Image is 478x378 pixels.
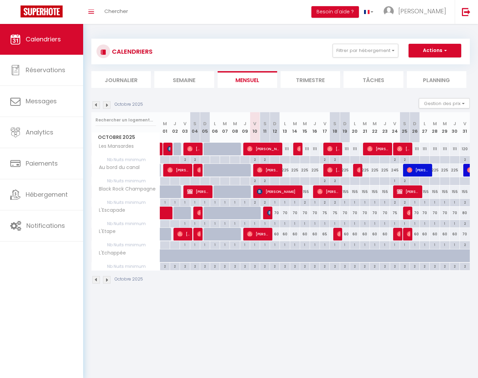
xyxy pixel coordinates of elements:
[21,5,63,17] img: Super Booking
[460,143,470,155] div: 120
[250,156,260,162] div: 2
[327,164,340,177] span: [PERSON_NAME]
[330,112,340,143] th: 18
[280,241,289,248] div: 1
[297,142,300,155] span: [PERSON_NAME]
[380,207,390,219] div: 70
[247,227,270,240] span: [PERSON_NAME]
[260,112,270,143] th: 11
[420,207,430,219] div: 70
[230,241,240,248] div: 1
[333,120,336,127] abbr: S
[240,199,250,205] div: 1
[26,66,65,74] span: Réservations
[320,220,330,226] div: 1
[433,120,437,127] abbr: M
[26,221,65,230] span: Notifications
[430,112,440,143] th: 28
[350,207,360,219] div: 70
[330,220,339,226] div: 1
[300,143,310,155] div: 111
[154,71,214,88] li: Semaine
[460,207,470,219] div: 80
[354,120,356,127] abbr: L
[197,227,201,240] span: [PERSON_NAME]
[413,120,416,127] abbr: D
[440,143,450,155] div: 111
[26,190,68,199] span: Hébergement
[317,185,340,198] span: [PERSON_NAME]
[390,207,400,219] div: 75
[380,185,390,198] div: 155
[290,112,300,143] th: 14
[320,199,330,205] div: 2
[190,241,200,248] div: 1
[300,199,310,205] div: 2
[93,164,141,171] span: Au bord du canal
[398,7,446,15] span: [PERSON_NAME]
[350,185,360,198] div: 155
[440,164,450,177] div: 225
[26,97,57,105] span: Messages
[300,112,310,143] th: 15
[280,112,290,143] th: 13
[450,143,460,155] div: 111
[310,112,320,143] th: 16
[311,6,359,18] button: Besoin d'aide ?
[190,112,200,143] th: 04
[409,44,461,57] button: Actions
[310,220,320,226] div: 1
[220,241,230,248] div: 1
[450,228,460,240] div: 60
[450,112,460,143] th: 30
[281,71,340,88] li: Trimestre
[400,220,410,226] div: 1
[393,120,396,127] abbr: V
[323,120,326,127] abbr: V
[390,112,400,143] th: 24
[320,156,330,162] div: 2
[220,199,230,205] div: 1
[310,207,320,219] div: 70
[223,120,227,127] abbr: M
[320,228,330,240] div: 65
[397,185,420,198] span: [PERSON_NAME]
[26,159,58,168] span: Paiements
[327,142,340,155] span: [PERSON_NAME]
[280,143,290,155] div: 111
[430,207,440,219] div: 70
[410,143,420,155] div: 111
[190,220,200,226] div: 1
[384,120,386,127] abbr: J
[330,177,339,184] div: 2
[333,44,398,57] button: Filtrer par hébergement
[450,220,460,226] div: 1
[93,249,128,257] span: L'Echappée
[380,228,390,240] div: 60
[210,220,220,226] div: 1
[340,164,350,177] div: 225
[203,120,207,127] abbr: D
[26,35,61,43] span: Calendriers
[280,207,290,219] div: 70
[300,241,310,248] div: 1
[220,220,230,226] div: 1
[163,120,167,127] abbr: M
[410,207,420,219] div: 70
[210,112,220,143] th: 06
[260,220,270,226] div: 1
[177,227,191,240] span: [PERSON_NAME]
[370,241,379,248] div: 1
[440,112,450,143] th: 29
[240,112,250,143] th: 09
[350,199,360,205] div: 1
[390,241,400,248] div: 1
[240,241,250,248] div: 1
[260,156,270,162] div: 2
[363,120,367,127] abbr: M
[370,207,380,219] div: 70
[450,164,460,177] div: 225
[373,120,377,127] abbr: M
[420,185,430,198] div: 155
[270,199,280,205] div: 1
